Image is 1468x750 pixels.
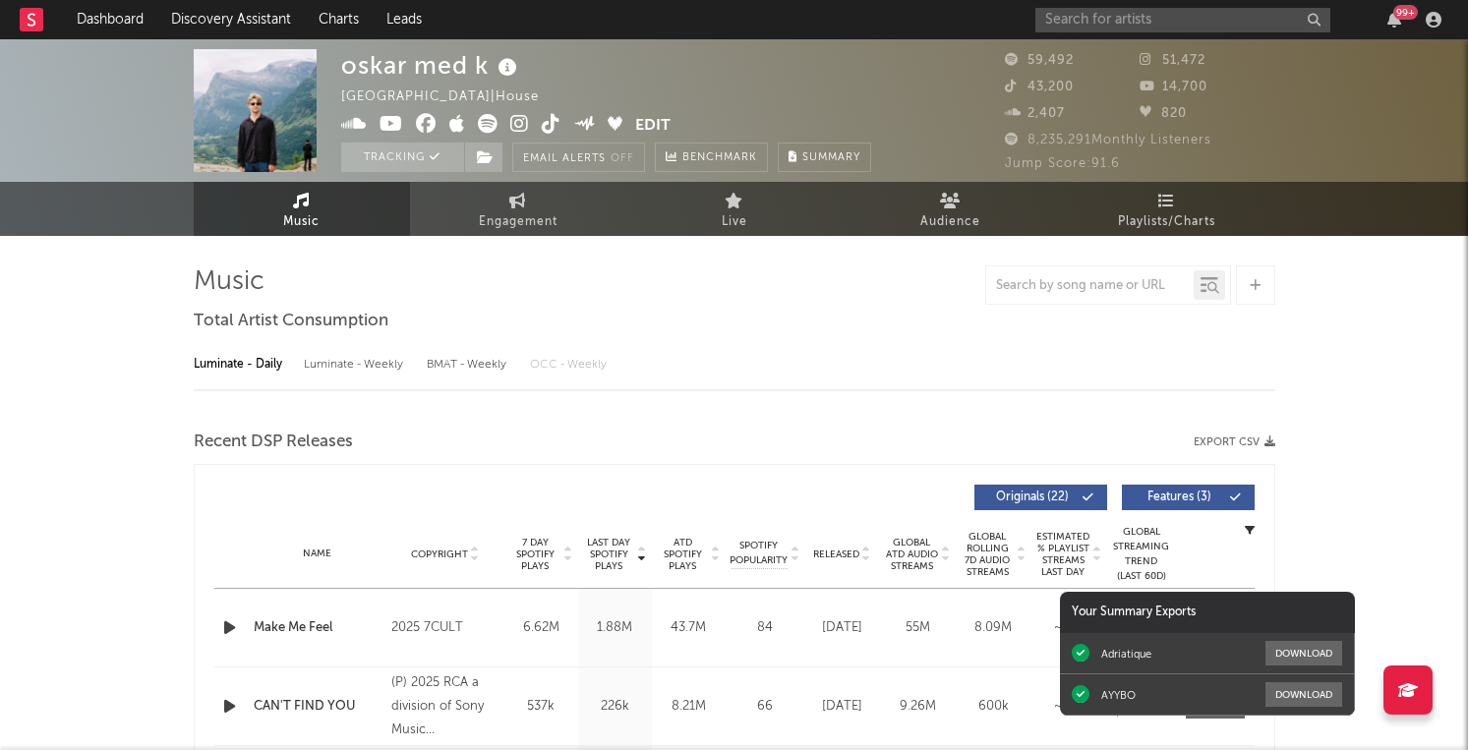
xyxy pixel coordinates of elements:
[843,182,1059,236] a: Audience
[194,182,410,236] a: Music
[583,697,647,717] div: 226k
[1036,531,1090,578] span: Estimated % Playlist Streams Last Day
[885,697,951,717] div: 9.26M
[509,537,561,572] span: 7 Day Spotify Plays
[682,146,757,170] span: Benchmark
[657,697,721,717] div: 8.21M
[1387,12,1401,28] button: 99+
[813,548,859,560] span: Released
[731,618,799,638] div: 84
[254,618,382,638] a: Make Me Feel
[1135,491,1225,503] span: Features ( 3 )
[1140,54,1205,67] span: 51,472
[655,143,768,172] a: Benchmark
[1036,697,1102,717] div: ~ 10 %
[411,548,468,560] span: Copyright
[509,697,573,717] div: 537k
[809,697,875,717] div: [DATE]
[961,618,1027,638] div: 8.09M
[778,143,871,172] button: Summary
[341,143,464,172] button: Tracking
[304,348,407,381] div: Luminate - Weekly
[885,618,951,638] div: 55M
[920,210,980,234] span: Audience
[1005,81,1074,93] span: 43,200
[1265,641,1342,665] button: Download
[1005,54,1074,67] span: 59,492
[1036,618,1102,638] div: ~ 10 %
[802,152,860,163] span: Summary
[254,547,382,561] div: Name
[512,143,645,172] button: Email AlertsOff
[1005,107,1065,120] span: 2,407
[1059,182,1275,236] a: Playlists/Charts
[254,697,382,717] a: CAN'T FIND YOU
[987,491,1078,503] span: Originals ( 22 )
[657,537,709,572] span: ATD Spotify Plays
[341,49,522,82] div: oskar med k
[1140,107,1187,120] span: 820
[1118,210,1215,234] span: Playlists/Charts
[974,485,1107,510] button: Originals(22)
[410,182,626,236] a: Engagement
[961,531,1015,578] span: Global Rolling 7D Audio Streams
[1101,688,1136,702] div: AYYBO
[1101,647,1151,661] div: Adriatique
[1122,485,1255,510] button: Features(3)
[194,431,353,454] span: Recent DSP Releases
[1112,525,1171,584] div: Global Streaming Trend (Last 60D)
[730,539,788,568] span: Spotify Popularity
[961,697,1027,717] div: 600k
[1194,436,1275,448] button: Export CSV
[657,618,721,638] div: 43.7M
[731,697,799,717] div: 66
[1060,592,1355,633] div: Your Summary Exports
[194,348,284,381] div: Luminate - Daily
[1140,81,1207,93] span: 14,700
[583,618,647,638] div: 1.88M
[722,210,747,234] span: Live
[1265,682,1342,707] button: Download
[1393,5,1418,20] div: 99 +
[885,537,939,572] span: Global ATD Audio Streams
[391,616,499,640] div: 2025 7CULT
[809,618,875,638] div: [DATE]
[635,114,671,139] button: Edit
[626,182,843,236] a: Live
[194,310,388,333] span: Total Artist Consumption
[427,348,510,381] div: BMAT - Weekly
[391,671,499,742] div: (P) 2025 RCA a division of Sony Music Entertainment Germany GmbH under exclusive license from 7CU...
[986,278,1194,294] input: Search by song name or URL
[509,618,573,638] div: 6.62M
[1005,134,1211,146] span: 8,235,291 Monthly Listeners
[479,210,558,234] span: Engagement
[583,537,635,572] span: Last Day Spotify Plays
[341,86,561,109] div: [GEOGRAPHIC_DATA] | House
[1005,157,1120,170] span: Jump Score: 91.6
[611,153,634,164] em: Off
[283,210,320,234] span: Music
[1035,8,1330,32] input: Search for artists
